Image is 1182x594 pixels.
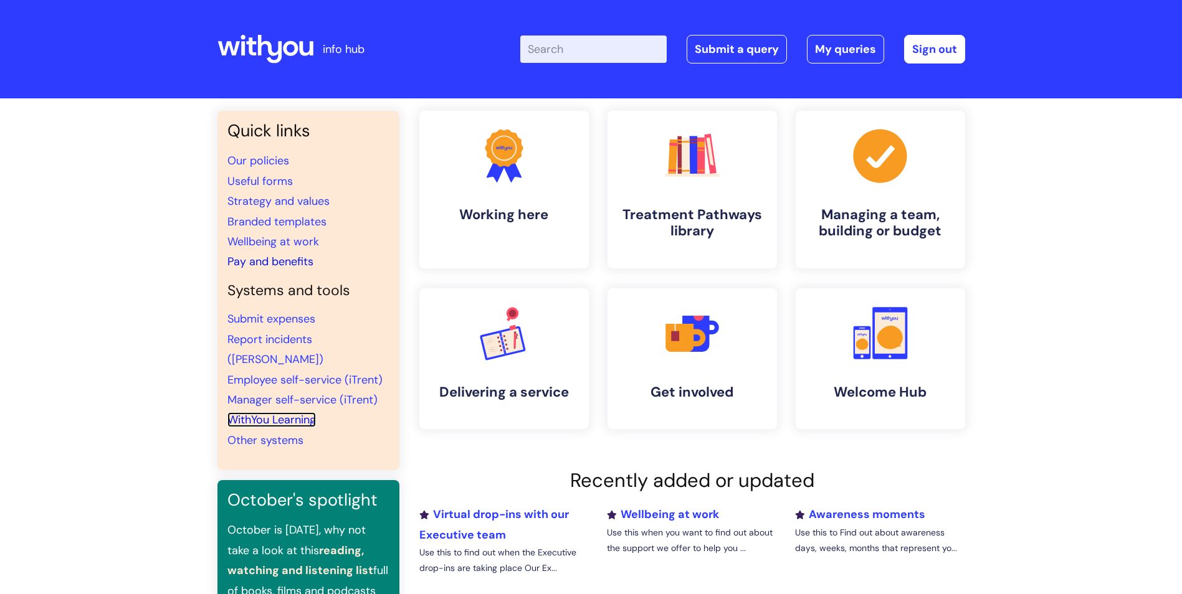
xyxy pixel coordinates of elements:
[904,35,965,64] a: Sign out
[227,153,289,168] a: Our policies
[608,288,777,429] a: Get involved
[607,507,719,522] a: Wellbeing at work
[520,35,965,64] div: | -
[419,507,569,542] a: Virtual drop-ins with our Executive team
[806,384,955,400] h4: Welcome Hub
[796,111,965,268] a: Managing a team, building or budget
[227,490,389,510] h3: October's spotlight
[227,433,303,448] a: Other systems
[227,311,315,326] a: Submit expenses
[227,121,389,141] h3: Quick links
[227,214,326,229] a: Branded templates
[617,384,767,400] h4: Get involved
[807,35,884,64] a: My queries
[419,469,965,492] h2: Recently added or updated
[323,39,365,59] p: info hub
[227,174,293,189] a: Useful forms
[227,194,330,209] a: Strategy and values
[608,111,777,268] a: Treatment Pathways library
[227,392,378,407] a: Manager self-service (iTrent)
[795,525,965,556] p: Use this to Find out about awareness days, weeks, months that represent yo...
[429,384,579,400] h4: Delivering a service
[796,288,965,429] a: Welcome Hub
[795,507,925,522] a: Awareness moments
[419,545,589,576] p: Use this to find out when the Executive drop-ins are taking place Our Ex...
[419,288,589,429] a: Delivering a service
[227,372,383,387] a: Employee self-service (iTrent)
[429,207,579,223] h4: Working here
[227,282,389,299] h4: Systems and tools
[806,207,955,240] h4: Managing a team, building or budget
[687,35,787,64] a: Submit a query
[419,111,589,268] a: Working here
[520,35,667,63] input: Search
[227,234,319,249] a: Wellbeing at work
[227,254,313,269] a: Pay and benefits
[227,412,316,427] a: WithYou Learning
[607,525,776,556] p: Use this when you want to find out about the support we offer to help you ...
[227,332,323,367] a: Report incidents ([PERSON_NAME])
[617,207,767,240] h4: Treatment Pathways library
